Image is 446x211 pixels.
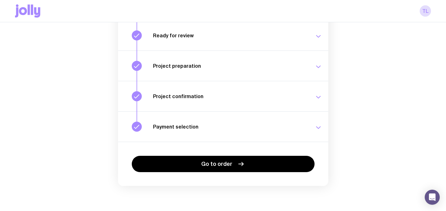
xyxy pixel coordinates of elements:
h3: Ready for review [153,32,307,39]
span: Go to order [201,160,232,168]
a: TL [420,5,431,17]
h3: Payment selection [153,124,307,130]
div: Open Intercom Messenger [425,190,440,205]
button: Payment selection [118,111,328,142]
h3: Project confirmation [153,93,307,99]
button: Project preparation [118,50,328,81]
button: Project confirmation [118,81,328,111]
button: Ready for review [118,20,328,50]
a: Go to order [132,156,315,172]
h3: Project preparation [153,63,307,69]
